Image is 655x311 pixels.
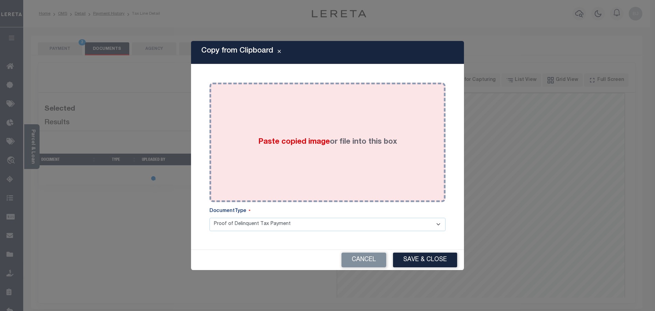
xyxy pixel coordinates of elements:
[341,253,386,267] button: Cancel
[393,253,457,267] button: Save & Close
[258,137,397,148] label: or file into this box
[209,208,250,215] label: DocumentType
[273,48,285,57] button: Close
[258,138,330,146] span: Paste copied image
[201,46,273,55] h5: Copy from Clipboard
